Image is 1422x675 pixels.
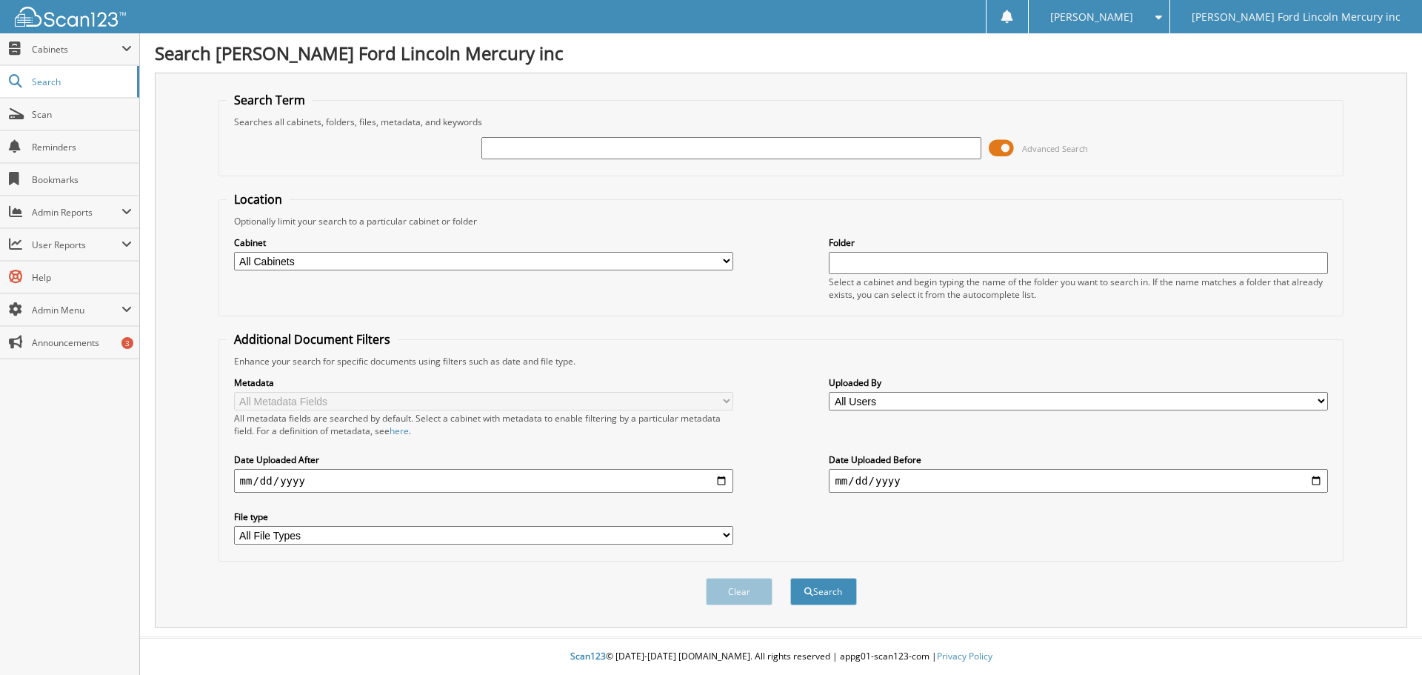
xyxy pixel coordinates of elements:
[1050,13,1133,21] span: [PERSON_NAME]
[234,469,733,493] input: start
[790,578,857,605] button: Search
[570,650,606,662] span: Scan123
[234,412,733,437] div: All metadata fields are searched by default. Select a cabinet with metadata to enable filtering b...
[140,639,1422,675] div: © [DATE]-[DATE] [DOMAIN_NAME]. All rights reserved | appg01-scan123-com |
[155,41,1407,65] h1: Search [PERSON_NAME] Ford Lincoln Mercury inc
[32,336,132,349] span: Announcements
[234,236,733,249] label: Cabinet
[227,215,1336,227] div: Optionally limit your search to a particular cabinet or folder
[32,173,132,186] span: Bookmarks
[227,331,398,348] legend: Additional Document Filters
[32,43,121,56] span: Cabinets
[15,7,126,27] img: scan123-logo-white.svg
[829,376,1328,389] label: Uploaded By
[32,108,132,121] span: Scan
[32,141,132,153] span: Reminders
[227,116,1336,128] div: Searches all cabinets, folders, files, metadata, and keywords
[32,76,130,88] span: Search
[706,578,772,605] button: Clear
[32,239,121,251] span: User Reports
[829,453,1328,466] label: Date Uploaded Before
[121,337,133,349] div: 3
[234,453,733,466] label: Date Uploaded After
[227,92,313,108] legend: Search Term
[829,469,1328,493] input: end
[1348,604,1422,675] iframe: Chat Widget
[829,236,1328,249] label: Folder
[227,355,1336,368] div: Enhance your search for specific documents using filters such as date and file type.
[227,191,290,207] legend: Location
[32,271,132,284] span: Help
[234,376,733,389] label: Metadata
[32,304,121,316] span: Admin Menu
[829,276,1328,301] div: Select a cabinet and begin typing the name of the folder you want to search in. If the name match...
[1192,13,1401,21] span: [PERSON_NAME] Ford Lincoln Mercury inc
[32,206,121,219] span: Admin Reports
[234,511,733,523] label: File type
[937,650,992,662] a: Privacy Policy
[390,425,409,437] a: here
[1022,143,1088,154] span: Advanced Search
